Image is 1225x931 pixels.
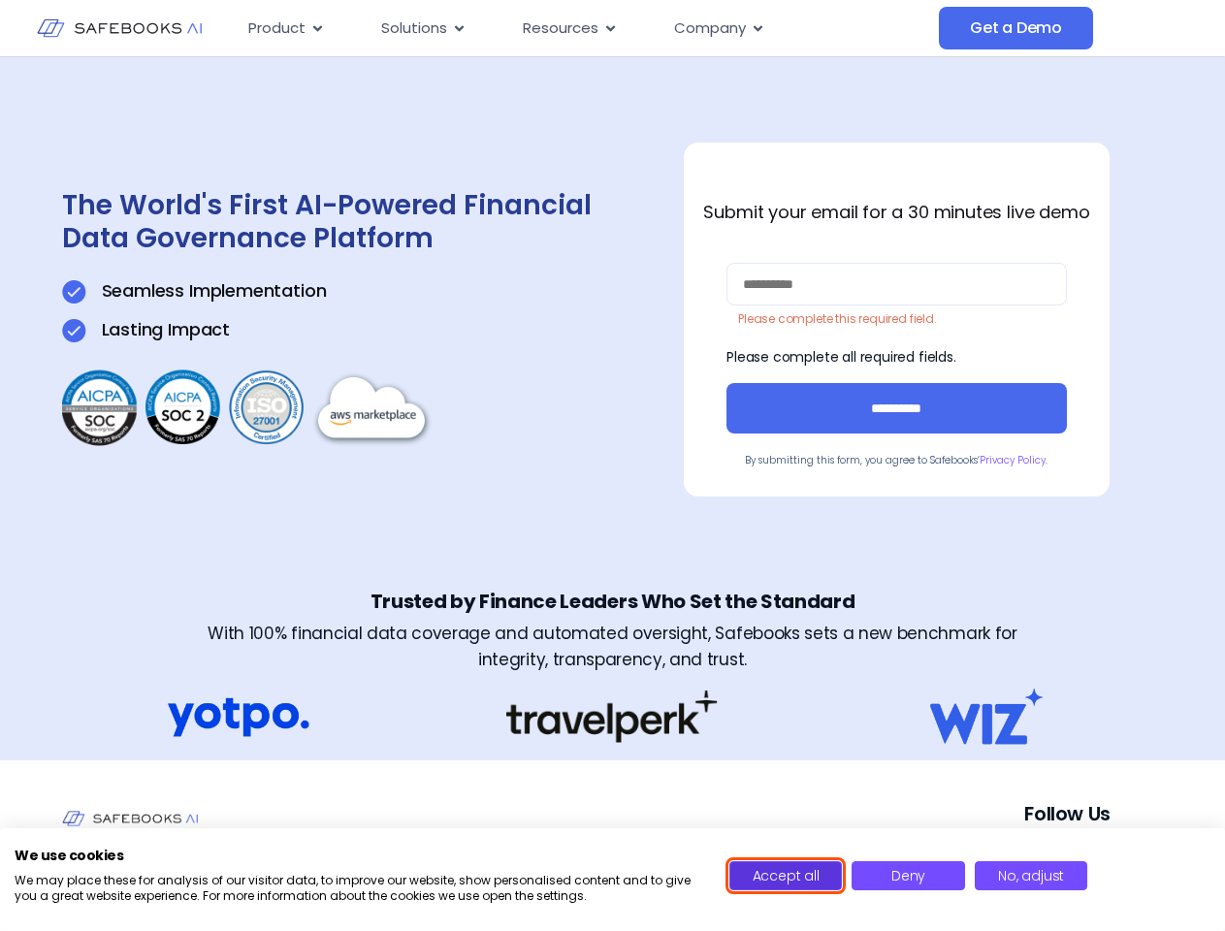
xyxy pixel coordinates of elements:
p: By submitting this form, you agree to Safebooks’ . [726,453,1067,467]
img: Get a Demo 1 [62,280,86,304]
a: Get a Demo [939,7,1093,49]
span: Accept all [753,866,820,885]
label: Please complete all required fields. [726,347,956,367]
h2: We use cookies [15,847,700,864]
h1: The World's First AI-Powered Financial Data Governance Platform [62,189,603,254]
button: Adjust cookie preferences [975,861,1088,890]
img: Get a Demo 5 [168,689,309,745]
span: Get a Demo [970,18,1062,38]
p: Follow Us [1024,799,1163,828]
span: Product [248,17,306,40]
a: Privacy Policy [980,453,1046,467]
p: Lasting Impact [102,318,230,341]
button: Deny all cookies [852,861,965,890]
p: We may place these for analysis of our visitor data, to improve our website, show personalised co... [15,872,700,905]
img: Get a Demo 7 [916,689,1057,745]
strong: Submit your email for a 30 minutes live demo [703,200,1089,224]
label: Please complete this required field. [738,311,937,327]
h3: With 100% financial data coverage and automated oversight, Safebooks sets a new benchmark for int... [183,621,1041,673]
button: Accept all cookies [729,861,843,890]
img: Get a Demo 6 [506,690,719,743]
span: Deny [891,866,925,885]
span: Company [674,17,746,40]
span: No, adjust [998,866,1064,885]
div: Menu Toggle [233,10,939,48]
nav: Menu [233,10,939,48]
img: Get a Demo 3 [62,367,435,450]
img: Get a Demo 1 [62,319,86,342]
p: Seamless Implementation [102,279,327,303]
span: Solutions [381,17,447,40]
span: Resources [523,17,598,40]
